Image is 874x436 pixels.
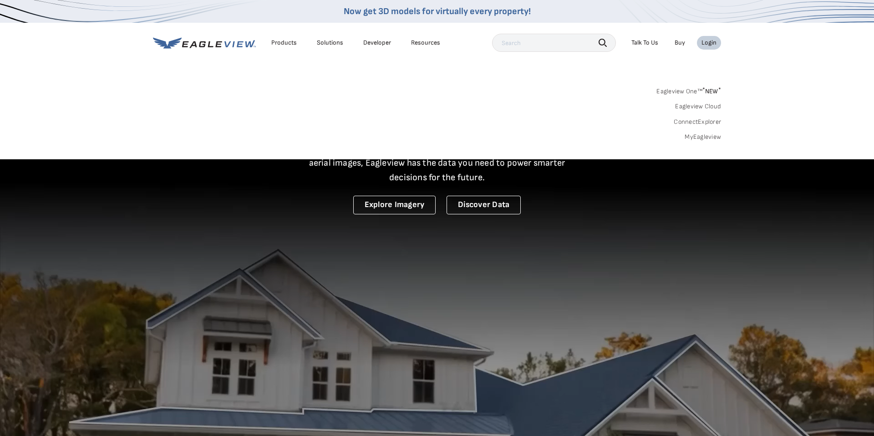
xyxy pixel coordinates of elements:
[675,39,685,47] a: Buy
[271,39,297,47] div: Products
[411,39,440,47] div: Resources
[317,39,343,47] div: Solutions
[447,196,521,214] a: Discover Data
[492,34,616,52] input: Search
[701,39,716,47] div: Login
[344,6,531,17] a: Now get 3D models for virtually every property!
[702,87,721,95] span: NEW
[298,141,576,185] p: A new era starts here. Built on more than 3.5 billion high-resolution aerial images, Eagleview ha...
[656,85,721,95] a: Eagleview One™*NEW*
[685,133,721,141] a: MyEagleview
[675,102,721,111] a: Eagleview Cloud
[674,118,721,126] a: ConnectExplorer
[353,196,436,214] a: Explore Imagery
[363,39,391,47] a: Developer
[631,39,658,47] div: Talk To Us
